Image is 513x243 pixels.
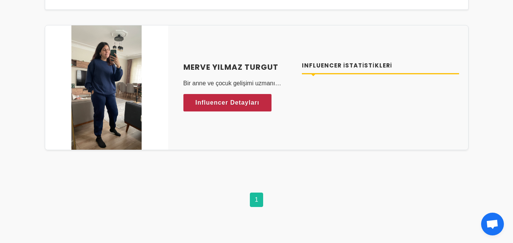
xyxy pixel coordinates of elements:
h4: Influencer İstatistikleri [302,61,459,70]
a: 1 [250,193,263,207]
div: Açık sohbet [481,213,504,235]
a: Merve Yılmaz Turgut [183,61,293,73]
span: Influencer Detayları [196,97,260,108]
p: Bir anne ve çocuk gelişimi uzmanı olarak çocuklarım ve günlük hayatımla ilgili içerik üretiyorum ... [183,79,293,88]
a: Influencer Detayları [183,94,272,111]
